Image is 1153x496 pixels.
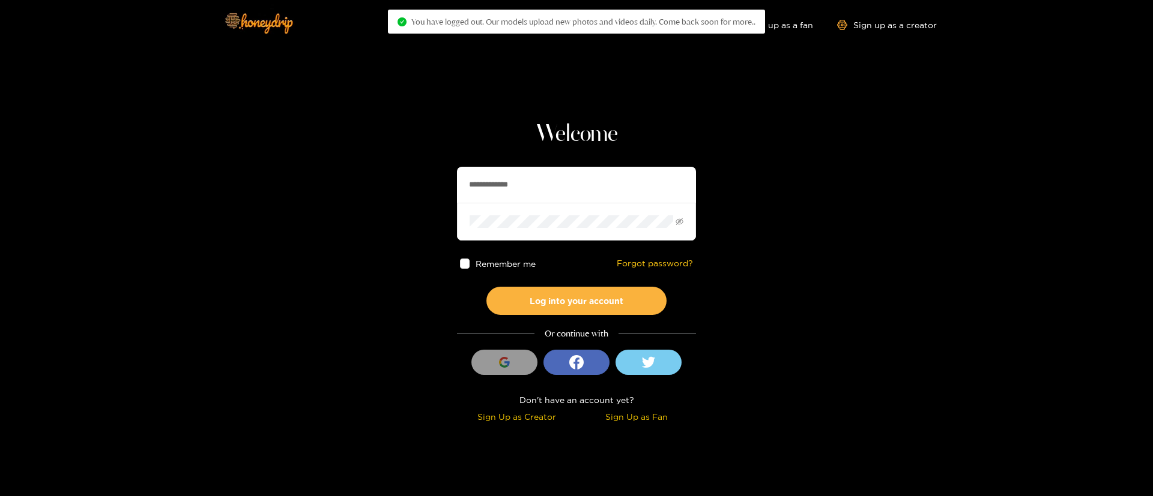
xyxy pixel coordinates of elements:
a: Sign up as a creator [837,20,937,30]
div: Sign Up as Fan [580,410,693,423]
span: You have logged out. Our models upload new photos and videos daily. Come back soon for more.. [411,17,755,26]
div: Or continue with [457,327,696,341]
a: Sign up as a fan [731,20,813,30]
span: eye-invisible [676,218,683,226]
button: Log into your account [486,287,667,315]
a: Forgot password? [617,258,693,269]
span: Remember me [476,259,536,268]
span: check-circle [398,17,407,26]
h1: Welcome [457,120,696,149]
div: Don't have an account yet? [457,393,696,407]
div: Sign Up as Creator [460,410,573,423]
